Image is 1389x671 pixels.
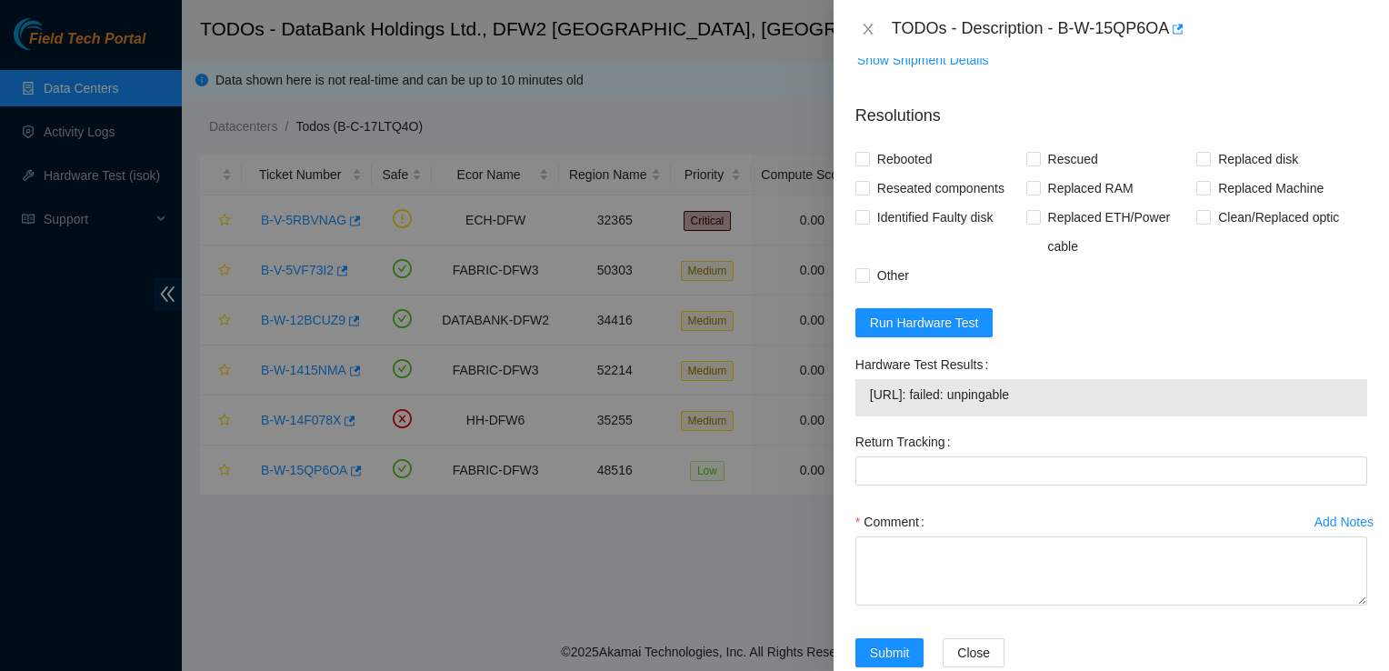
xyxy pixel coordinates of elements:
[870,145,940,174] span: Rebooted
[855,427,958,456] label: Return Tracking
[855,350,995,379] label: Hardware Test Results
[857,50,989,70] span: Show Shipment Details
[870,385,1353,405] span: [URL]: failed: unpingable
[1211,203,1346,232] span: Clean/Replaced optic
[870,174,1012,203] span: Reseated components
[1211,145,1305,174] span: Replaced disk
[855,536,1367,606] textarea: Comment
[855,21,881,38] button: Close
[943,638,1004,667] button: Close
[957,643,990,663] span: Close
[856,45,990,75] button: Show Shipment Details
[1314,516,1374,528] div: Add Notes
[855,89,1367,128] p: Resolutions
[870,261,916,290] span: Other
[855,308,994,337] button: Run Hardware Test
[855,456,1367,486] input: Return Tracking
[870,203,1001,232] span: Identified Faulty disk
[1041,203,1197,261] span: Replaced ETH/Power cable
[1314,507,1374,536] button: Add Notes
[1041,174,1141,203] span: Replaced RAM
[855,507,932,536] label: Comment
[870,313,979,333] span: Run Hardware Test
[870,643,910,663] span: Submit
[861,22,875,36] span: close
[1041,145,1105,174] span: Rescued
[855,638,924,667] button: Submit
[892,15,1367,44] div: TODOs - Description - B-W-15QP6OA
[1211,174,1331,203] span: Replaced Machine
